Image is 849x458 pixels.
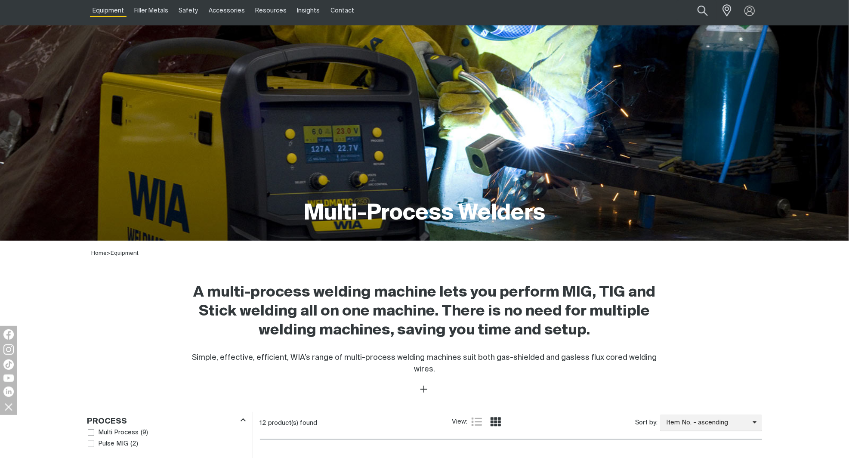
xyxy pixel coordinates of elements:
a: List view [472,417,482,427]
span: ( 9 ) [141,428,148,438]
a: Multi Process [88,427,139,439]
ul: Process [88,427,245,450]
div: Process [87,415,246,427]
h1: Multi-Process Welders [304,200,545,228]
a: Pulse MIG [88,438,129,450]
span: Sort by: [635,418,658,428]
img: TikTok [3,359,14,370]
span: View: [452,417,467,427]
img: hide socials [1,399,16,414]
section: Product list controls [260,412,762,434]
a: Equipment [111,251,139,256]
span: ( 2 ) [130,439,138,449]
span: product(s) found [269,420,318,426]
span: Multi Process [98,428,139,438]
a: Home [92,251,107,256]
span: Item No. - ascending [660,418,753,428]
h3: Process [87,417,127,427]
div: 12 [260,419,452,427]
span: Pulse MIG [98,439,128,449]
button: Search products [688,0,717,21]
span: > [107,251,111,256]
img: LinkedIn [3,387,14,397]
input: Product name or item number... [677,0,717,21]
img: Instagram [3,344,14,355]
h2: A multi-process welding machine lets you perform MIG, TIG and Stick welding all on one machine. T... [182,283,667,340]
img: Facebook [3,329,14,340]
img: YouTube [3,374,14,382]
span: Simple, effective, efficient, WIA’s range of multi-process welding machines suit both gas-shielde... [192,354,657,373]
